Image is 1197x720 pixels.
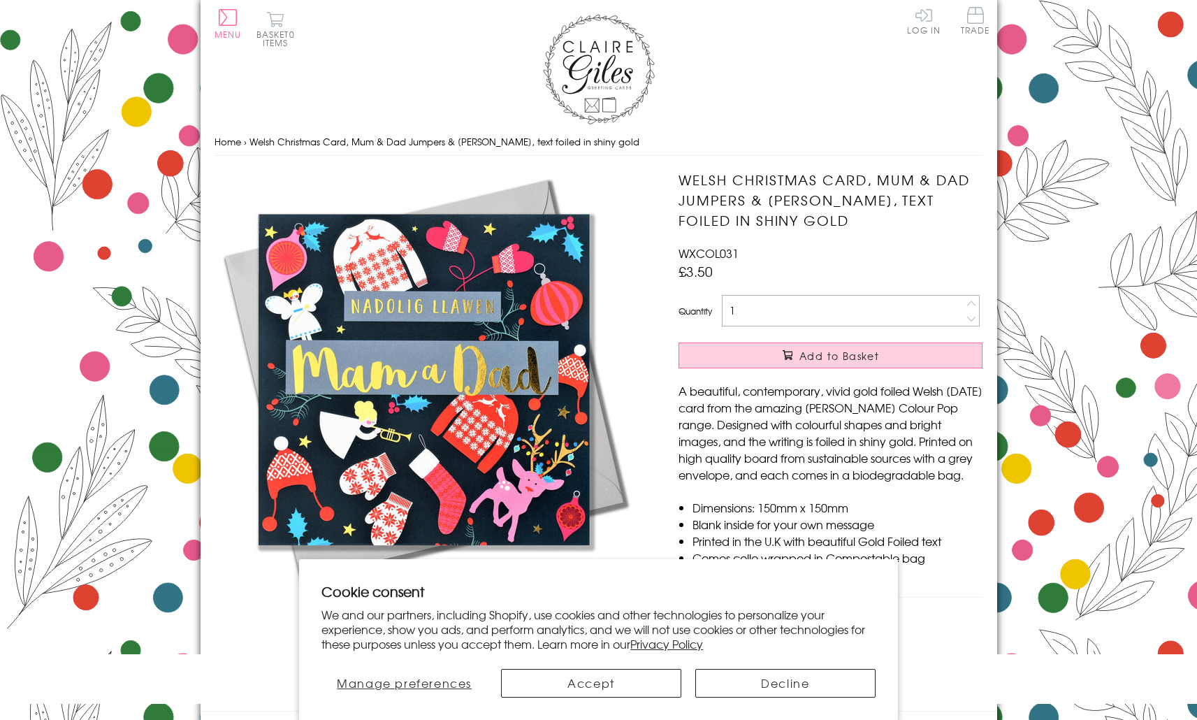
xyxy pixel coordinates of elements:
a: Home [215,135,241,148]
button: Accept [501,669,681,698]
span: › [244,135,247,148]
p: A beautiful, contemporary, vivid gold foiled Welsh [DATE] card from the amazing [PERSON_NAME] Col... [679,382,982,483]
span: Manage preferences [337,675,472,691]
span: £3.50 [679,261,713,281]
a: Trade [961,7,990,37]
span: Trade [961,7,990,34]
button: Menu [215,9,242,38]
li: Comes cello wrapped in Compostable bag [692,549,982,566]
span: WXCOL031 [679,245,739,261]
button: Basket0 items [256,11,295,47]
span: Welsh Christmas Card, Mum & Dad Jumpers & [PERSON_NAME], text foiled in shiny gold [249,135,639,148]
button: Decline [695,669,876,698]
button: Manage preferences [321,669,487,698]
img: Welsh Christmas Card, Mum & Dad Jumpers & Reindeer, text foiled in shiny gold [215,170,634,589]
h2: Cookie consent [321,582,876,601]
a: Privacy Policy [630,635,703,652]
span: 0 items [263,28,295,49]
h1: Welsh Christmas Card, Mum & Dad Jumpers & [PERSON_NAME], text foiled in shiny gold [679,170,982,230]
span: Menu [215,28,242,41]
li: Dimensions: 150mm x 150mm [692,499,982,516]
nav: breadcrumbs [215,128,983,157]
img: Claire Giles Greetings Cards [543,14,655,124]
p: We and our partners, including Shopify, use cookies and other technologies to personalize your ex... [321,607,876,651]
button: Add to Basket [679,343,982,368]
a: Log In [907,7,941,34]
label: Quantity [679,305,712,317]
li: Blank inside for your own message [692,516,982,533]
span: Add to Basket [799,349,879,363]
li: Printed in the U.K with beautiful Gold Foiled text [692,533,982,549]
